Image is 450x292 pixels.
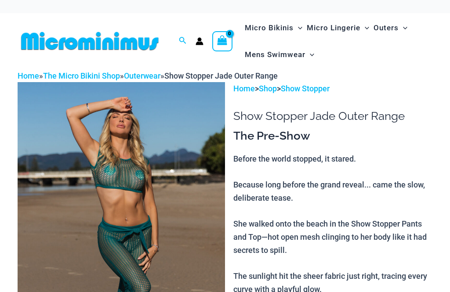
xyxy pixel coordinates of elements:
nav: Site Navigation [241,13,432,69]
span: Menu Toggle [399,17,407,39]
a: The Micro Bikini Shop [43,71,120,80]
span: Menu Toggle [360,17,369,39]
h1: Show Stopper Jade Outer Range [233,109,432,123]
a: Micro LingerieMenu ToggleMenu Toggle [305,14,371,41]
a: Outerwear [124,71,160,80]
a: View Shopping Cart, empty [212,31,232,51]
p: > > [233,82,432,95]
a: Account icon link [196,37,203,45]
span: » » » [18,71,278,80]
span: Menu Toggle [294,17,302,39]
a: Home [233,84,255,93]
a: Shop [259,84,277,93]
a: OutersMenu ToggleMenu Toggle [371,14,410,41]
span: Micro Lingerie [307,17,360,39]
a: Search icon link [179,36,187,47]
span: Outers [374,17,399,39]
span: Show Stopper Jade Outer Range [164,71,278,80]
a: Micro BikinisMenu ToggleMenu Toggle [243,14,305,41]
img: MM SHOP LOGO FLAT [18,31,162,51]
a: Mens SwimwearMenu ToggleMenu Toggle [243,41,316,68]
a: Show Stopper [281,84,330,93]
span: Micro Bikinis [245,17,294,39]
span: Mens Swimwear [245,43,305,66]
a: Home [18,71,39,80]
span: Menu Toggle [305,43,314,66]
h3: The Pre-Show [233,129,432,144]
